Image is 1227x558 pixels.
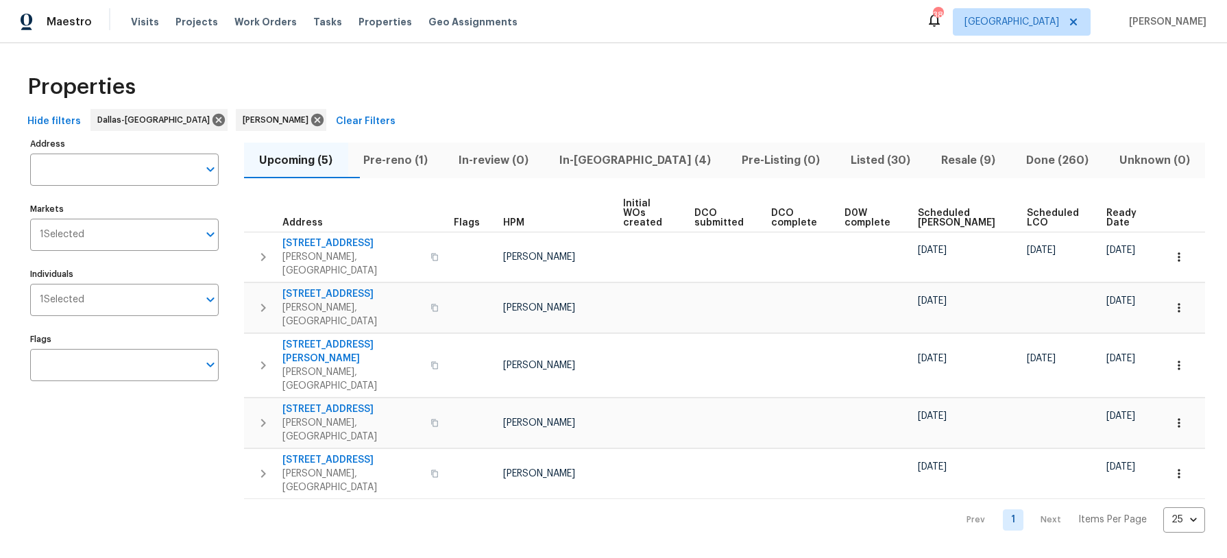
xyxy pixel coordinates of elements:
span: [PERSON_NAME] [503,469,575,478]
button: Open [201,160,220,179]
span: Listed (30) [843,151,917,170]
button: Clear Filters [330,109,401,134]
span: Resale (9) [934,151,1002,170]
label: Markets [30,205,219,213]
button: Open [201,355,220,374]
span: Pre-reno (1) [356,151,435,170]
span: Done (260) [1019,151,1095,170]
span: Properties [359,15,412,29]
span: [PERSON_NAME], [GEOGRAPHIC_DATA] [282,467,422,494]
span: [DATE] [918,354,947,363]
span: [STREET_ADDRESS] [282,453,422,467]
span: Scheduled LCO [1027,208,1083,228]
span: [DATE] [1106,462,1135,472]
span: [DATE] [1106,411,1135,421]
p: Items Per Page [1078,513,1147,526]
span: Upcoming (5) [252,151,340,170]
span: [STREET_ADDRESS] [282,287,422,301]
span: [PERSON_NAME] [243,113,314,127]
span: [DATE] [1106,354,1135,363]
span: [GEOGRAPHIC_DATA] [964,15,1059,29]
a: Goto page 1 [1003,509,1023,531]
span: Pre-Listing (0) [735,151,827,170]
div: Dallas-[GEOGRAPHIC_DATA] [90,109,228,131]
span: [DATE] [1106,245,1135,255]
span: [STREET_ADDRESS] [282,236,422,250]
span: [STREET_ADDRESS] [282,402,422,416]
span: [PERSON_NAME] [503,418,575,428]
span: D0W complete [845,208,895,228]
span: [DATE] [918,411,947,421]
span: Scheduled [PERSON_NAME] [918,208,1004,228]
span: Ready Date [1106,208,1141,228]
span: Clear Filters [336,113,396,130]
span: [PERSON_NAME] [1123,15,1206,29]
span: [PERSON_NAME] [503,361,575,370]
span: [DATE] [918,462,947,472]
span: Address [282,218,323,228]
div: 25 [1163,502,1205,537]
button: Hide filters [22,109,86,134]
span: DCO complete [771,208,821,228]
span: [DATE] [1027,245,1056,255]
button: Open [201,225,220,244]
span: 1 Selected [40,294,84,306]
span: Unknown (0) [1112,151,1197,170]
span: [PERSON_NAME] [503,303,575,313]
span: Tasks [313,17,342,27]
label: Flags [30,335,219,343]
span: [PERSON_NAME], [GEOGRAPHIC_DATA] [282,301,422,328]
label: Address [30,140,219,148]
span: Flags [454,218,480,228]
span: Projects [175,15,218,29]
span: [PERSON_NAME], [GEOGRAPHIC_DATA] [282,416,422,444]
span: Work Orders [234,15,297,29]
span: [DATE] [918,245,947,255]
span: [PERSON_NAME] [503,252,575,262]
span: [DATE] [1106,296,1135,306]
div: 38 [933,8,943,22]
span: Properties [27,80,136,94]
button: Open [201,290,220,309]
span: Initial WOs created [623,199,671,228]
span: [PERSON_NAME], [GEOGRAPHIC_DATA] [282,365,422,393]
label: Individuals [30,270,219,278]
span: [PERSON_NAME], [GEOGRAPHIC_DATA] [282,250,422,278]
span: Geo Assignments [428,15,518,29]
span: Maestro [47,15,92,29]
span: DCO submitted [694,208,748,228]
span: [DATE] [1027,354,1056,363]
span: 1 Selected [40,229,84,241]
span: Dallas-[GEOGRAPHIC_DATA] [97,113,215,127]
span: [STREET_ADDRESS][PERSON_NAME] [282,338,422,365]
nav: Pagination Navigation [953,507,1205,533]
span: In-[GEOGRAPHIC_DATA] (4) [552,151,718,170]
span: Visits [131,15,159,29]
span: In-review (0) [452,151,536,170]
span: [DATE] [918,296,947,306]
span: Hide filters [27,113,81,130]
div: [PERSON_NAME] [236,109,326,131]
span: HPM [503,218,524,228]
